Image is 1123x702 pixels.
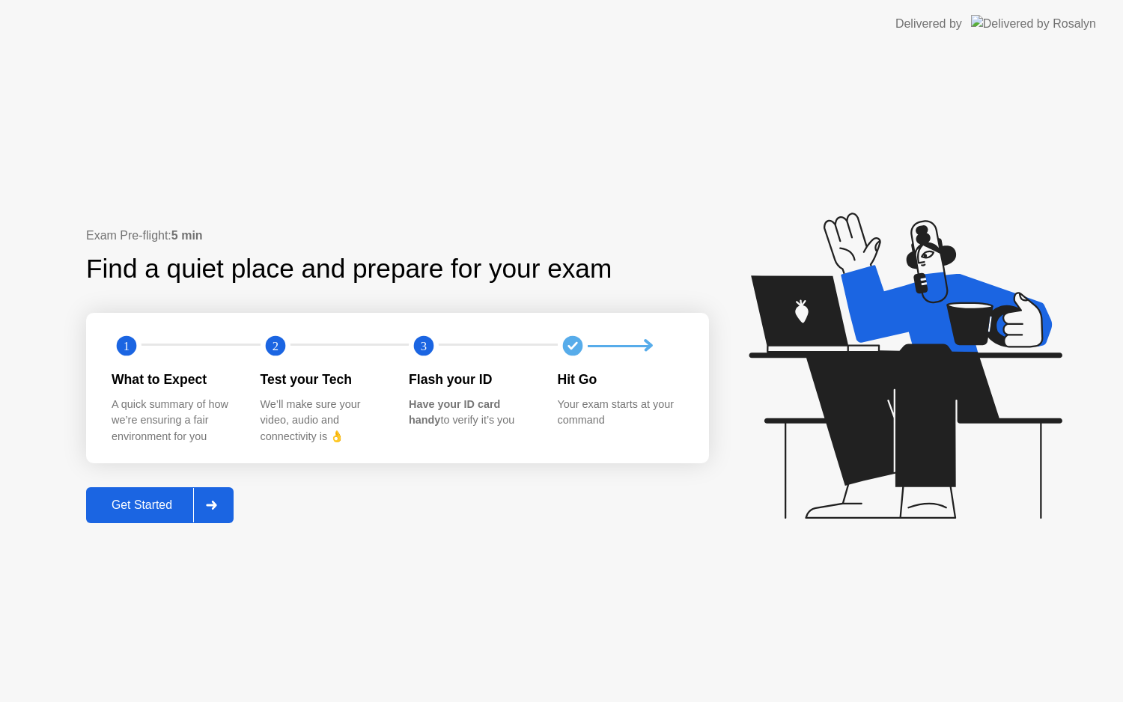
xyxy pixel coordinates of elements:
[112,370,237,389] div: What to Expect
[971,15,1096,32] img: Delivered by Rosalyn
[272,339,278,353] text: 2
[86,487,234,523] button: Get Started
[86,227,709,245] div: Exam Pre-flight:
[895,15,962,33] div: Delivered by
[86,249,614,289] div: Find a quiet place and prepare for your exam
[409,370,534,389] div: Flash your ID
[409,397,534,429] div: to verify it’s you
[558,397,683,429] div: Your exam starts at your command
[261,397,386,445] div: We’ll make sure your video, audio and connectivity is 👌
[558,370,683,389] div: Hit Go
[421,339,427,353] text: 3
[124,339,130,353] text: 1
[112,397,237,445] div: A quick summary of how we’re ensuring a fair environment for you
[171,229,203,242] b: 5 min
[409,398,500,427] b: Have your ID card handy
[261,370,386,389] div: Test your Tech
[91,498,193,512] div: Get Started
